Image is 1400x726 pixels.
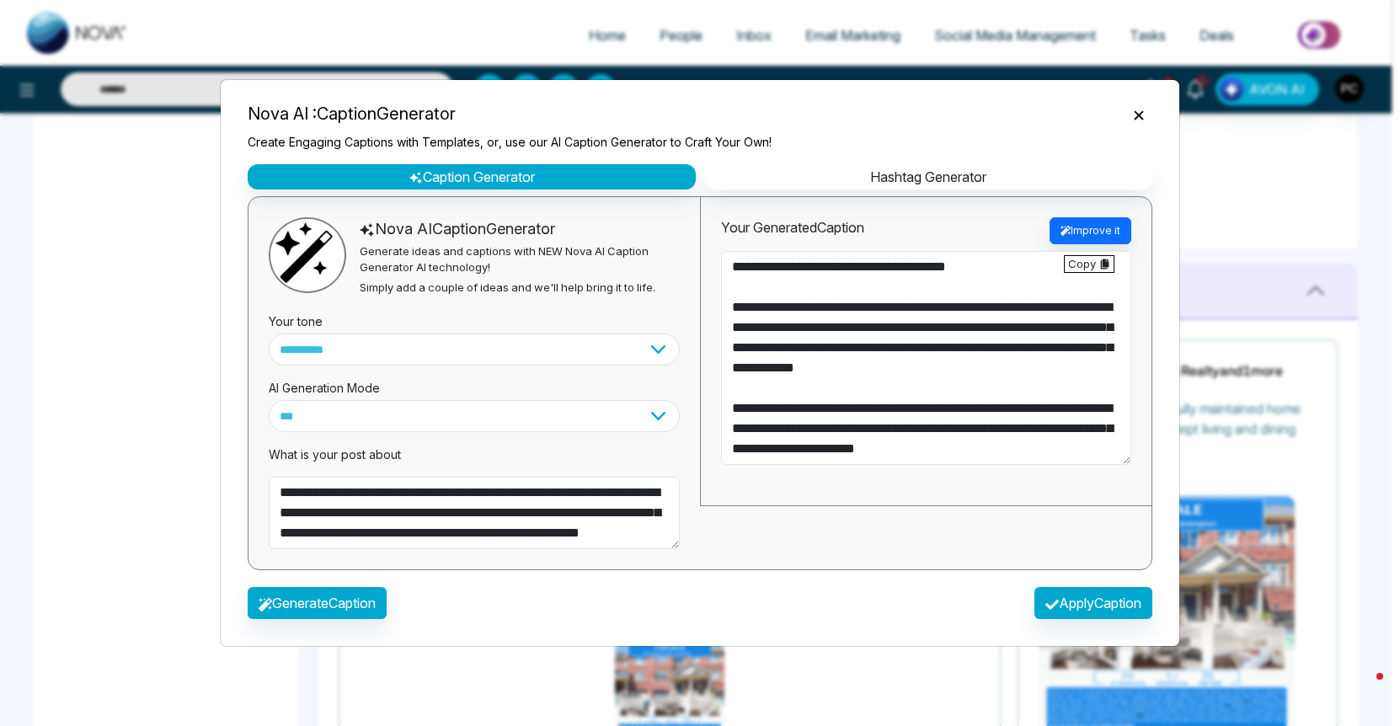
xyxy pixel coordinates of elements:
button: GenerateCaption [248,587,387,619]
div: Your tone [269,299,680,334]
div: Your Generated Caption [721,217,864,244]
div: Nova AI Caption Generator [360,217,680,240]
p: What is your post about [269,446,680,463]
iframe: Intercom live chat [1343,669,1383,709]
button: Close [1125,104,1152,125]
p: Generate ideas and captions with NEW Nova AI Caption Generator AI technology! [360,243,680,276]
p: Create Engaging Captions with Templates, or, use our AI Caption Generator to Craft Your Own! [248,133,772,151]
button: Hashtag Generator [704,164,1152,190]
div: AI Generation Mode [269,366,680,400]
button: Caption Generator [248,164,696,190]
button: ApplyCaption [1034,587,1152,619]
h5: Nova AI : Caption Generator [248,101,772,126]
div: Copy [1064,255,1114,274]
button: Improve it [1050,217,1131,244]
img: magic-wand [270,219,338,286]
p: Simply add a couple of ideas and we'll help bring it to life. [360,280,680,296]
